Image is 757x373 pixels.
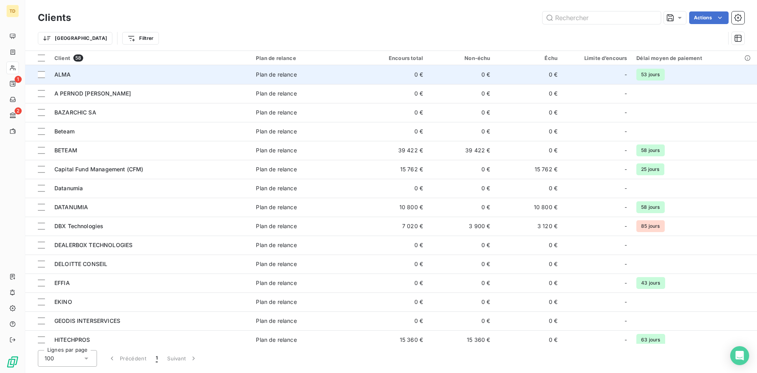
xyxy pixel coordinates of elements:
div: Plan de relance [256,279,296,287]
div: Plan de relance [256,55,356,61]
div: Encours total [365,55,423,61]
td: 0 € [428,255,495,274]
div: Plan de relance [256,184,296,192]
span: - [625,241,627,249]
td: 0 € [495,65,562,84]
span: - [625,336,627,344]
input: Rechercher [543,11,661,24]
span: 58 jours [636,144,664,156]
div: Plan de relance [256,109,296,116]
div: Plan de relance [256,203,296,211]
span: 53 jours [636,69,664,81]
div: Délai moyen de paiement [636,55,752,61]
span: 58 jours [636,201,664,213]
span: - [625,260,627,268]
span: - [625,90,627,97]
div: Plan de relance [256,222,296,230]
td: 0 € [495,84,562,103]
td: 10 800 € [495,198,562,217]
span: Beteam [54,128,75,135]
td: 0 € [428,292,495,311]
span: - [625,146,627,154]
button: 1 [151,350,162,367]
td: 0 € [495,330,562,349]
td: 0 € [495,141,562,160]
td: 3 900 € [428,217,495,236]
td: 0 € [361,274,428,292]
td: 0 € [428,236,495,255]
td: 0 € [428,122,495,141]
div: Plan de relance [256,71,296,79]
span: - [625,222,627,230]
div: Plan de relance [256,260,296,268]
div: Open Intercom Messenger [730,346,749,365]
td: 0 € [495,236,562,255]
span: BAZARCHIC SA [54,109,96,116]
span: - [625,109,627,116]
td: 15 360 € [428,330,495,349]
span: 1 [156,354,158,362]
span: GEODIS INTERSERVICES [54,317,120,324]
button: Actions [689,11,729,24]
h3: Clients [38,11,71,25]
td: 0 € [361,122,428,141]
td: 10 800 € [361,198,428,217]
span: - [625,184,627,192]
span: ALMA [54,71,71,78]
span: EFFIA [54,279,70,286]
td: 0 € [428,274,495,292]
div: Plan de relance [256,336,296,344]
td: 39 422 € [428,141,495,160]
td: 0 € [361,84,428,103]
td: 0 € [495,292,562,311]
td: 3 120 € [495,217,562,236]
span: - [625,127,627,135]
span: EKINO [54,298,72,305]
div: Limite d’encours [567,55,627,61]
span: - [625,317,627,325]
span: 63 jours [636,334,665,346]
td: 0 € [428,160,495,179]
td: 0 € [361,103,428,122]
td: 0 € [495,179,562,198]
span: 100 [45,354,54,362]
span: DEALERBOX TECHNOLOGIES [54,242,132,248]
td: 0 € [428,103,495,122]
span: 43 jours [636,277,665,289]
td: 7 020 € [361,217,428,236]
td: 15 762 € [495,160,562,179]
div: Plan de relance [256,317,296,325]
span: HITECHPROS [54,336,90,343]
button: Précédent [103,350,151,367]
span: 2 [15,107,22,114]
div: Non-échu [433,55,490,61]
td: 0 € [428,65,495,84]
td: 0 € [428,179,495,198]
td: 0 € [361,179,428,198]
td: 0 € [495,122,562,141]
span: A PERNOD [PERSON_NAME] [54,90,131,97]
div: Échu [500,55,557,61]
span: 85 jours [636,220,664,232]
span: 1 [15,76,22,83]
button: Suivant [162,350,202,367]
div: Plan de relance [256,165,296,173]
span: Client [54,55,70,61]
span: DELOITTE CONSEIL [54,261,107,267]
span: Datanumia [54,185,83,191]
div: Plan de relance [256,90,296,97]
div: Plan de relance [256,298,296,306]
td: 0 € [361,292,428,311]
span: - [625,279,627,287]
td: 0 € [495,255,562,274]
span: 25 jours [636,163,664,175]
span: - [625,165,627,173]
span: BETEAM [54,147,77,154]
td: 0 € [361,255,428,274]
td: 0 € [428,198,495,217]
button: [GEOGRAPHIC_DATA] [38,32,112,45]
img: Logo LeanPay [6,356,19,368]
span: - [625,71,627,79]
span: DBX Technologies [54,223,103,229]
td: 0 € [361,65,428,84]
